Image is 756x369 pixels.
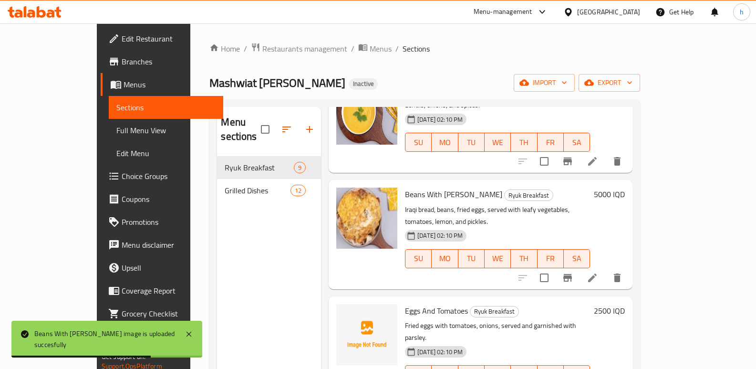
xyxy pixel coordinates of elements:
[505,190,553,201] span: Ryuk Breakfast
[101,50,223,73] a: Branches
[101,27,223,50] a: Edit Restaurant
[488,136,507,149] span: WE
[122,170,216,182] span: Choice Groups
[414,115,466,124] span: [DATE] 02:10 PM
[414,231,466,240] span: [DATE] 02:10 PM
[101,165,223,188] a: Choice Groups
[244,43,247,54] li: /
[209,42,640,55] nav: breadcrumb
[101,73,223,96] a: Menus
[470,306,519,317] div: Ryuk Breakfast
[462,136,481,149] span: TU
[504,190,553,201] div: Ryuk Breakfast
[298,118,321,141] button: Add section
[122,193,216,205] span: Coupons
[405,204,590,228] p: Iraqi bread, beans, fried eggs, served with leafy vegetables, tomatoes, lemon, and pickles.
[579,74,640,92] button: export
[109,96,223,119] a: Sections
[101,256,223,279] a: Upsell
[587,272,598,284] a: Edit menu item
[594,188,625,201] h6: 5000 IQD
[514,74,575,92] button: import
[109,142,223,165] a: Edit Menu
[336,188,397,249] img: Beans With Baladi Ghee
[101,188,223,211] a: Coupons
[101,279,223,302] a: Coverage Report
[435,136,454,149] span: MO
[458,133,485,152] button: TU
[405,187,502,201] span: Beans With [PERSON_NAME]
[586,77,632,89] span: export
[336,304,397,365] img: Eggs And Tomatoes
[556,150,579,173] button: Branch-specific-item
[336,84,397,145] img: Lentil Soup
[405,133,432,152] button: SU
[122,216,216,228] span: Promotions
[515,252,533,265] span: TH
[275,118,298,141] span: Sort sections
[541,252,560,265] span: FR
[122,285,216,296] span: Coverage Report
[116,102,216,113] span: Sections
[124,79,216,90] span: Menus
[541,136,560,149] span: FR
[291,186,305,195] span: 12
[403,43,430,54] span: Sections
[577,7,640,17] div: [GEOGRAPHIC_DATA]
[534,268,554,288] span: Select to update
[101,233,223,256] a: Menu disclaimer
[217,179,321,202] div: Grilled Dishes12
[534,151,554,171] span: Select to update
[116,148,216,159] span: Edit Menu
[488,252,507,265] span: WE
[485,249,511,268] button: WE
[568,252,586,265] span: SA
[290,185,306,196] div: items
[405,249,432,268] button: SU
[209,43,240,54] a: Home
[370,43,392,54] span: Menus
[587,156,598,167] a: Edit menu item
[351,43,354,54] li: /
[474,6,532,18] div: Menu-management
[349,80,378,88] span: Inactive
[511,133,537,152] button: TH
[538,133,564,152] button: FR
[470,306,518,317] span: Ryuk Breakfast
[262,43,347,54] span: Restaurants management
[395,43,399,54] li: /
[122,262,216,274] span: Upsell
[358,42,392,55] a: Menus
[122,239,216,251] span: Menu disclaimer
[405,304,468,318] span: Eggs And Tomatoes
[294,163,305,172] span: 9
[564,249,590,268] button: SA
[34,328,176,350] div: Beans With [PERSON_NAME] image is uploaded succesfully
[462,252,481,265] span: TU
[116,125,216,136] span: Full Menu View
[405,320,590,344] p: Fried eggs with tomatoes, onions, served and garnished with parsley.
[221,115,261,144] h2: Menu sections
[485,133,511,152] button: WE
[606,266,629,289] button: delete
[409,136,428,149] span: SU
[564,133,590,152] button: SA
[432,249,458,268] button: MO
[458,249,485,268] button: TU
[349,78,378,90] div: Inactive
[435,252,454,265] span: MO
[294,162,306,173] div: items
[740,7,744,17] span: h
[409,252,428,265] span: SU
[251,42,347,55] a: Restaurants management
[109,119,223,142] a: Full Menu View
[255,119,275,139] span: Select all sections
[515,136,533,149] span: TH
[556,266,579,289] button: Branch-specific-item
[101,302,223,325] a: Grocery Checklist
[594,304,625,317] h6: 2500 IQD
[101,211,223,233] a: Promotions
[122,33,216,44] span: Edit Restaurant
[217,156,321,179] div: Ryuk Breakfast9
[606,150,629,173] button: delete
